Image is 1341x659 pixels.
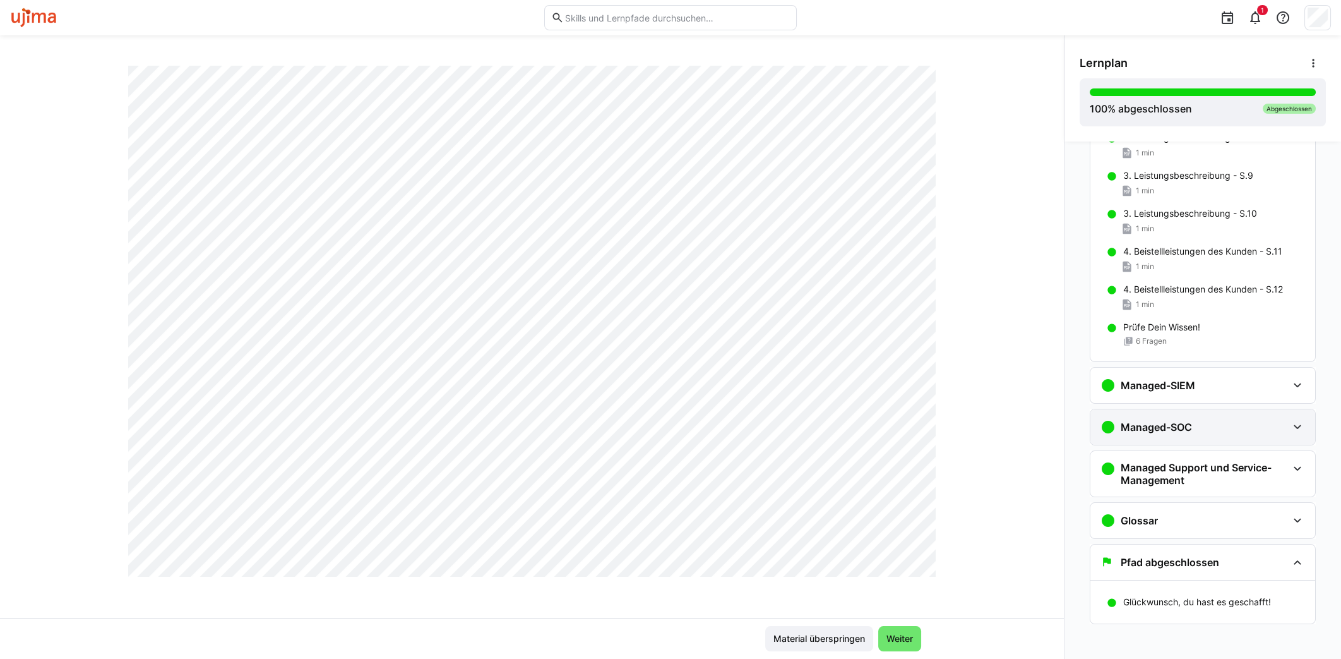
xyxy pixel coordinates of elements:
button: Material überspringen [765,626,873,651]
h3: Glossar [1121,514,1158,527]
span: 1 min [1136,299,1154,310]
input: Skills und Lernpfade durchsuchen… [564,12,790,23]
h3: Managed-SOC [1121,421,1192,433]
span: Lernplan [1080,56,1128,70]
h3: Managed-SIEM [1121,379,1195,392]
button: Weiter [878,626,921,651]
span: 1 min [1136,262,1154,272]
p: 3. Leistungsbeschreibung - S.9 [1123,169,1253,182]
div: Abgeschlossen [1263,104,1316,114]
span: Material überspringen [772,632,867,645]
div: % abgeschlossen [1090,101,1192,116]
span: 100 [1090,102,1107,115]
p: 4. Beistellleistungen des Kunden - S.11 [1123,245,1282,258]
span: 1 min [1136,186,1154,196]
p: Prüfe Dein Wissen! [1123,321,1200,334]
span: 1 min [1136,224,1154,234]
span: 1 min [1136,148,1154,158]
span: 6 Fragen [1136,336,1167,346]
span: 1 [1261,6,1264,14]
p: 3. Leistungsbeschreibung - S.10 [1123,207,1257,220]
h3: Pfad abgeschlossen [1121,556,1219,569]
h3: Managed Support und Service-Management [1121,461,1287,487]
span: Weiter [885,632,915,645]
p: 4. Beistellleistungen des Kunden - S.12 [1123,283,1283,296]
p: Glückwunsch, du hast es geschafft! [1123,596,1271,608]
